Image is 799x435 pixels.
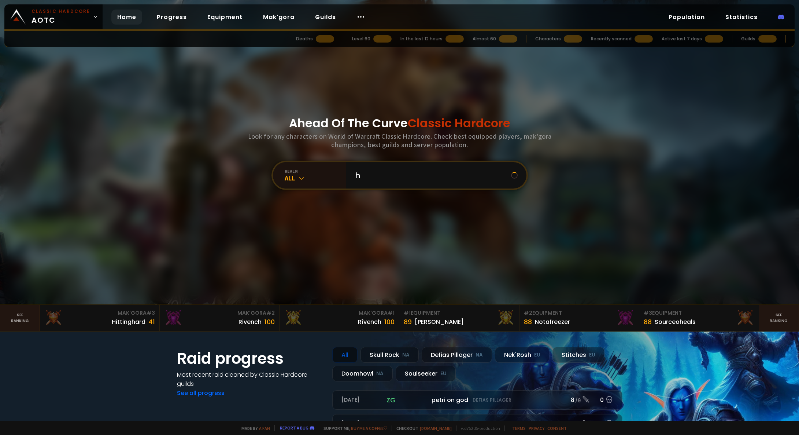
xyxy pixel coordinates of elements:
div: Rîvench [358,317,381,326]
span: Support me, [319,425,387,431]
a: Guilds [309,10,342,25]
div: All [332,347,358,363]
a: #2Equipment88Notafreezer [519,305,639,331]
a: Privacy [529,425,544,431]
a: Statistics [720,10,763,25]
div: In the last 12 hours [400,36,443,42]
a: Classic HardcoreAOTC [4,4,103,29]
span: # 1 [404,309,411,317]
a: Progress [151,10,193,25]
div: Characters [535,36,561,42]
a: [DOMAIN_NAME] [420,425,452,431]
div: 88 [524,317,532,327]
div: [PERSON_NAME] [415,317,464,326]
a: Equipment [201,10,248,25]
a: Population [663,10,711,25]
div: Almost 60 [473,36,496,42]
div: Hittinghard [112,317,145,326]
a: Mak'gora [257,10,300,25]
a: Buy me a coffee [351,425,387,431]
h1: Ahead Of The Curve [289,114,510,132]
a: #1Equipment89[PERSON_NAME] [399,305,519,331]
div: 88 [644,317,652,327]
small: EU [534,351,540,359]
a: #3Equipment88Sourceoheals [639,305,759,331]
div: 89 [404,317,412,327]
a: See all progress [177,389,225,397]
div: Stitches [552,347,604,363]
small: EU [589,351,595,359]
div: Skull Rock [360,347,419,363]
div: 41 [148,317,155,327]
span: # 3 [147,309,155,317]
a: [DATE]roaqpetri on godDefias Pillager5 /60 [332,414,622,434]
div: Defias Pillager [422,347,492,363]
input: Search a character... [351,162,511,189]
small: NA [402,351,410,359]
a: Mak'Gora#2Rivench100 [160,305,280,331]
div: Doomhowl [332,366,393,381]
div: Notafreezer [535,317,570,326]
div: Guilds [741,36,755,42]
span: AOTC [32,8,90,26]
div: Deaths [296,36,313,42]
h3: Look for any characters on World of Warcraft Classic Hardcore. Check best equipped players, mak'g... [245,132,554,149]
span: # 1 [388,309,395,317]
small: Classic Hardcore [32,8,90,15]
div: Rivench [238,317,262,326]
span: # 2 [524,309,532,317]
div: realm [285,168,346,174]
div: 100 [384,317,395,327]
a: Consent [547,425,567,431]
div: Mak'Gora [164,309,275,317]
a: [DATE]zgpetri on godDefias Pillager8 /90 [332,390,622,410]
span: Made by [237,425,270,431]
div: Active last 7 days [662,36,702,42]
div: Mak'Gora [44,309,155,317]
h4: Most recent raid cleaned by Classic Hardcore guilds [177,370,323,388]
span: # 2 [266,309,275,317]
span: v. d752d5 - production [456,425,500,431]
div: Level 60 [352,36,370,42]
small: EU [440,370,447,377]
a: a fan [259,425,270,431]
a: Mak'Gora#1Rîvench100 [280,305,399,331]
span: Checkout [392,425,452,431]
a: Terms [512,425,526,431]
div: Mak'Gora [284,309,395,317]
span: # 3 [644,309,652,317]
div: Recently scanned [591,36,632,42]
a: Report a bug [280,425,308,431]
div: Equipment [644,309,754,317]
div: Equipment [404,309,514,317]
a: Mak'Gora#3Hittinghard41 [40,305,160,331]
div: Soulseeker [396,366,456,381]
a: Seeranking [759,305,799,331]
div: Nek'Rosh [495,347,550,363]
div: Equipment [524,309,635,317]
div: Sourceoheals [655,317,696,326]
small: NA [376,370,384,377]
div: 100 [265,317,275,327]
a: Home [111,10,142,25]
small: NA [476,351,483,359]
div: All [285,174,346,182]
span: Classic Hardcore [408,115,510,131]
h1: Raid progress [177,347,323,370]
